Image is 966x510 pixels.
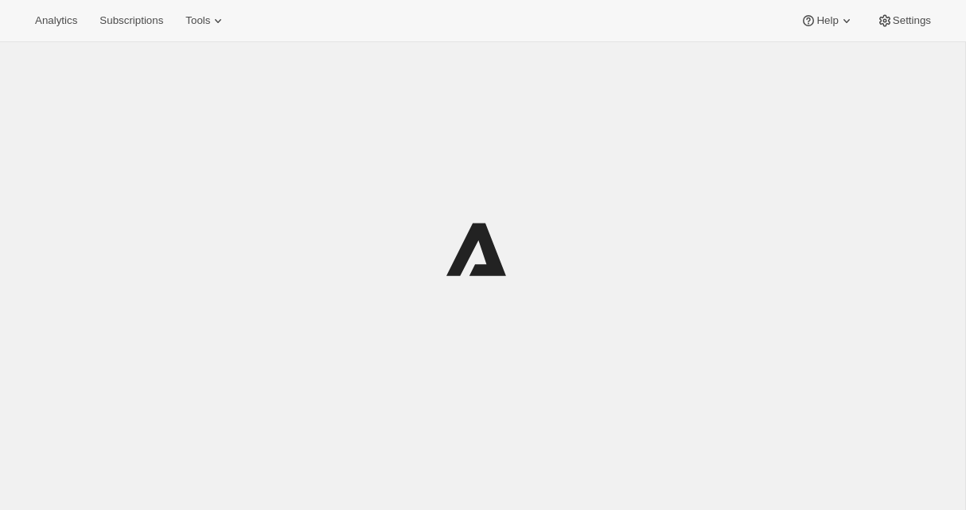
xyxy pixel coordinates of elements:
button: Help [791,10,863,32]
button: Analytics [25,10,87,32]
span: Help [816,14,838,27]
span: Analytics [35,14,77,27]
button: Tools [176,10,236,32]
span: Subscriptions [99,14,163,27]
button: Settings [867,10,941,32]
span: Settings [893,14,931,27]
span: Tools [185,14,210,27]
button: Subscriptions [90,10,173,32]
